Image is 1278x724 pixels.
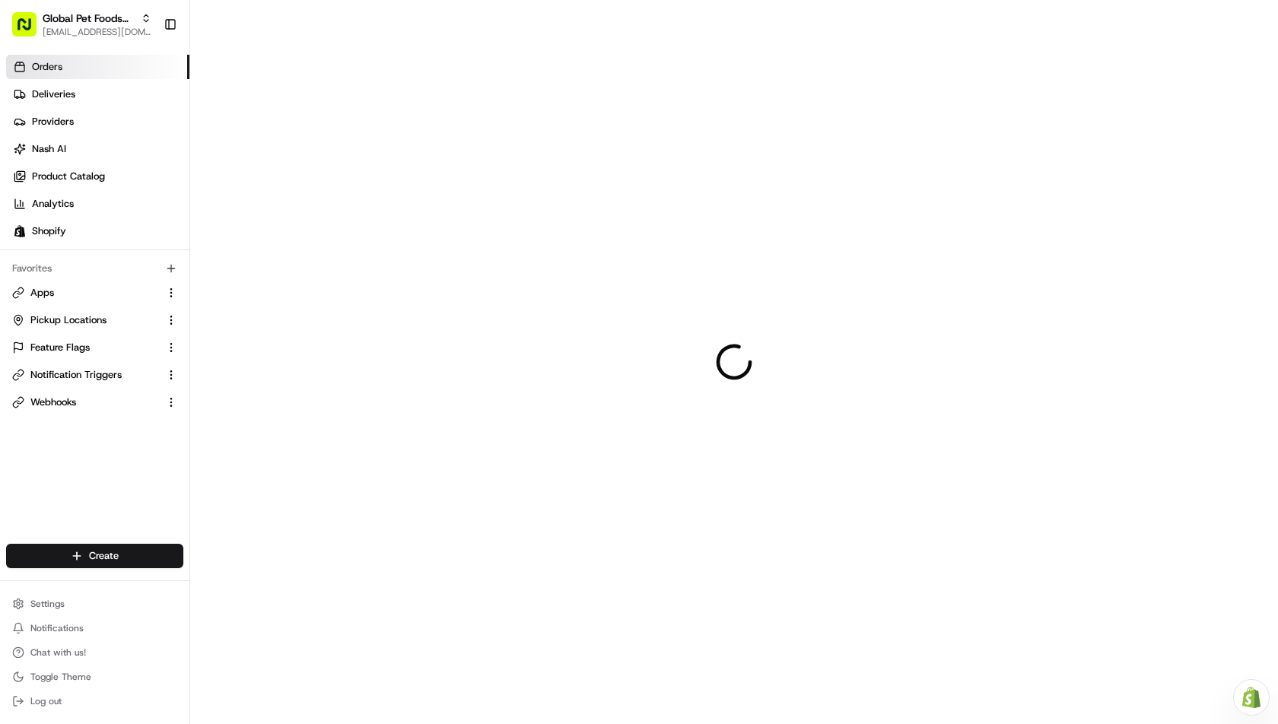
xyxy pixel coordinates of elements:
span: • [126,276,132,288]
button: Toggle Theme [6,666,183,687]
a: 📗Knowledge Base [9,333,122,360]
span: Pickup Locations [30,313,106,327]
img: 1736555255976-a54dd68f-1ca7-489b-9aae-adbdc363a1c4 [30,277,43,289]
span: API Documentation [144,339,244,354]
button: Chat with us! [6,642,183,663]
a: Pickup Locations [12,313,159,327]
button: [EMAIL_ADDRESS][DOMAIN_NAME] [43,26,151,38]
a: Notification Triggers [12,368,159,382]
p: Welcome 👋 [15,60,277,84]
span: Feature Flags [30,341,90,354]
button: Create [6,544,183,568]
input: Clear [40,97,251,113]
a: Feature Flags [12,341,159,354]
button: Pickup Locations [6,308,183,332]
span: Nash AI [32,142,66,156]
a: Providers [6,110,189,134]
span: [DATE] [50,235,81,247]
a: Orders [6,55,189,79]
img: Shopify logo [14,225,26,237]
div: 📗 [15,341,27,353]
span: Notifications [30,622,84,634]
div: Start new chat [68,144,250,160]
a: Shopify [6,219,189,243]
a: Powered byPylon [107,376,184,388]
div: Favorites [6,256,183,281]
button: Feature Flags [6,335,183,360]
img: 1736555255976-a54dd68f-1ca7-489b-9aae-adbdc363a1c4 [15,144,43,172]
a: Deliveries [6,82,189,106]
button: Notifications [6,618,183,639]
span: Settings [30,598,65,610]
a: 💻API Documentation [122,333,250,360]
span: Analytics [32,197,74,211]
button: Global Pet Foods National [43,11,135,26]
span: Orders [32,60,62,74]
span: Apps [30,286,54,300]
span: Pylon [151,376,184,388]
span: Shopify [32,224,66,238]
span: Create [89,549,119,563]
button: Log out [6,691,183,712]
button: Webhooks [6,390,183,414]
img: Nash [15,14,46,45]
span: Toggle Theme [30,671,91,683]
span: Webhooks [30,395,76,409]
span: Deliveries [32,87,75,101]
span: Providers [32,115,74,129]
span: Log out [30,695,62,707]
a: Nash AI [6,137,189,161]
span: Knowledge Base [30,339,116,354]
a: Product Catalog [6,164,189,189]
button: Settings [6,593,183,614]
a: Apps [12,286,159,300]
img: 4281594248423_2fcf9dad9f2a874258b8_72.png [32,144,59,172]
button: Notification Triggers [6,363,183,387]
button: Apps [6,281,183,305]
button: Start new chat [259,149,277,167]
div: We're available if you need us! [68,160,209,172]
span: Chat with us! [30,646,86,659]
button: See all [236,194,277,212]
button: Global Pet Foods National[EMAIL_ADDRESS][DOMAIN_NAME] [6,6,157,43]
img: Lucas Ferreira [15,262,40,286]
div: 💻 [129,341,141,353]
span: [PERSON_NAME] [47,276,123,288]
a: Analytics [6,192,189,216]
span: Product Catalog [32,170,105,183]
div: Past conversations [15,197,97,209]
span: Notification Triggers [30,368,122,382]
img: 1736555255976-a54dd68f-1ca7-489b-9aae-adbdc363a1c4 [30,236,43,248]
a: Webhooks [12,395,159,409]
span: [DATE] [135,276,166,288]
